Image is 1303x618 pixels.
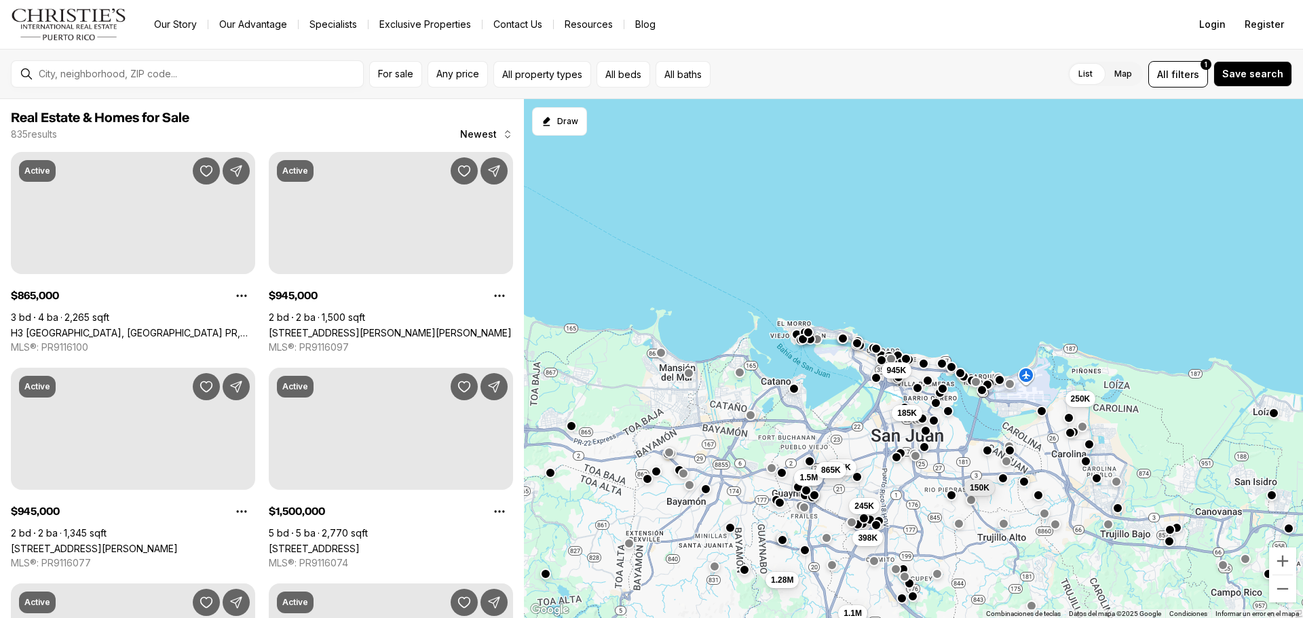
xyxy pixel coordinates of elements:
[269,543,360,554] a: 13 CALLE, GUAYNABO PR, 00966
[897,408,917,419] span: 185K
[460,129,497,140] span: Newest
[854,501,874,511] span: 245K
[378,69,413,79] span: For sale
[532,107,587,136] button: Start drawing
[493,61,591,88] button: All property types
[1191,11,1234,38] button: Login
[480,373,508,400] button: Share Property
[1071,393,1091,404] span: 250K
[852,530,883,546] button: 398K
[887,365,907,376] span: 945K
[11,129,57,140] p: 835 results
[964,480,995,496] button: 150K
[11,327,255,339] a: H3 CAPARRA HILLS, GUAYNABO PR, 00966
[428,61,488,88] button: Any price
[1245,19,1284,30] span: Register
[624,15,666,34] a: Blog
[24,166,50,176] p: Active
[282,166,308,176] p: Active
[193,373,220,400] button: Save Property: 1477 ASHFORD AVE #2206
[269,327,512,339] a: 305 VILLAMIL #1712, SAN JUAN PR, 00907
[1103,62,1143,86] label: Map
[480,589,508,616] button: Share Property
[1236,11,1292,38] button: Register
[451,157,478,185] button: Save Property: 305 VILLAMIL #1712
[193,157,220,185] button: Save Property: H3 CAPARRA HILLS
[799,472,818,483] span: 1.5M
[597,61,650,88] button: All beds
[831,462,851,473] span: 235K
[24,597,50,608] p: Active
[369,15,482,34] a: Exclusive Properties
[223,373,250,400] button: Share Property
[1205,59,1207,70] span: 1
[282,597,308,608] p: Active
[480,157,508,185] button: Share Property
[483,15,553,34] button: Contact Us
[208,15,298,34] a: Our Advantage
[849,498,880,514] button: 245K
[1068,62,1103,86] label: List
[858,533,877,543] span: 398K
[656,61,711,88] button: All baths
[369,61,422,88] button: For sale
[826,459,856,476] button: 235K
[486,282,513,309] button: Property options
[1213,61,1292,87] button: Save search
[228,498,255,525] button: Property options
[282,381,308,392] p: Active
[1148,61,1208,88] button: Allfilters1
[451,373,478,400] button: Save Property: 13 CALLE
[816,462,846,478] button: 865K
[486,498,513,525] button: Property options
[970,482,989,493] span: 150K
[143,15,208,34] a: Our Story
[1157,67,1169,81] span: All
[228,282,255,309] button: Property options
[1065,391,1096,407] button: 250K
[892,405,922,421] button: 185K
[882,362,912,379] button: 945K
[24,381,50,392] p: Active
[1069,610,1161,617] span: Datos del mapa ©2025 Google
[223,157,250,185] button: Share Property
[436,69,479,79] span: Any price
[223,589,250,616] button: Share Property
[299,15,368,34] a: Specialists
[1222,69,1283,79] span: Save search
[771,575,793,585] span: 1.28M
[794,469,823,486] button: 1.5M
[1171,67,1199,81] span: filters
[193,589,220,616] button: Save Property: 162 St. MONTEAZUL #162
[452,121,521,148] button: Newest
[554,15,624,34] a: Resources
[766,572,799,588] button: 1.28M
[11,543,178,554] a: 1477 ASHFORD AVE #2206, SAN JUAN PR, 00907
[451,589,478,616] button: Save Property: 40 CAMINO COQUI, BEVERLY HILLS
[11,111,189,125] span: Real Estate & Homes for Sale
[821,465,841,476] span: 865K
[1199,19,1226,30] span: Login
[11,8,127,41] img: logo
